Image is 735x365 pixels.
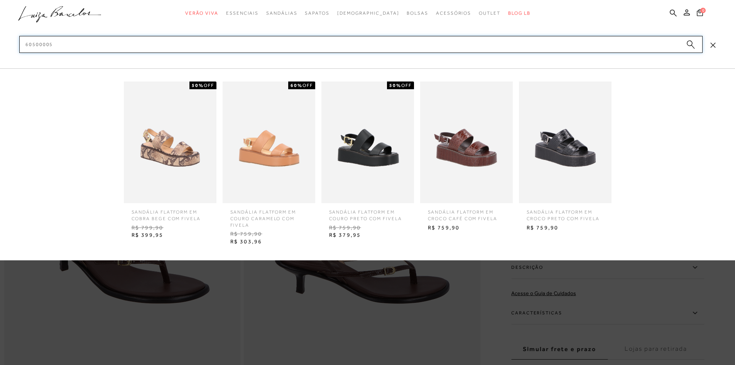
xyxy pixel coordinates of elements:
[422,203,511,222] span: SANDÁLIA FLATFORM EM CROCO CAFÉ COM FIVELA
[479,10,500,16] span: Outlet
[389,83,401,88] strong: 50%
[291,83,302,88] strong: 60%
[126,229,215,241] span: R$ 399,95
[323,203,412,222] span: SANDÁLIA FLATFORM EM COURO PRETO COM FIVELA
[337,10,399,16] span: [DEMOGRAPHIC_DATA]
[266,10,297,16] span: Sandálias
[407,6,428,20] a: categoryNavScreenReaderText
[221,81,317,248] a: SANDÁLIA FLATFORM EM COURO CARAMELO COM FIVELA 60%OFF SANDÁLIA FLATFORM EM COURO CARAMELO COM FIV...
[420,81,513,203] img: SANDÁLIA FLATFORM EM CROCO CAFÉ COM FIVELA
[266,6,297,20] a: categoryNavScreenReaderText
[126,203,215,222] span: SANDÁLIA FLATFORM EM COBRA BEGE COM FIVELA
[422,222,511,234] span: R$ 759,90
[321,81,414,203] img: SANDÁLIA FLATFORM EM COURO PRETO COM FIVELA
[122,81,218,241] a: SANDÁLIA FLATFORM EM COBRA BEGE COM FIVELA 50%OFF SANDÁLIA FLATFORM EM COBRA BEGE COM FIVELA R$ 7...
[126,222,215,234] span: R$ 799,90
[694,8,705,19] button: 0
[436,10,471,16] span: Acessórios
[225,228,313,240] span: R$ 759,90
[226,6,259,20] a: categoryNavScreenReaderText
[337,6,399,20] a: noSubCategoriesText
[700,8,706,13] span: 0
[185,10,218,16] span: Verão Viva
[323,222,412,234] span: R$ 759,90
[436,6,471,20] a: categoryNavScreenReaderText
[204,83,214,88] span: OFF
[223,81,315,203] img: SANDÁLIA FLATFORM EM COURO CARAMELO COM FIVELA
[407,10,428,16] span: Bolsas
[124,81,216,203] img: SANDÁLIA FLATFORM EM COBRA BEGE COM FIVELA
[401,83,412,88] span: OFF
[302,83,313,88] span: OFF
[517,81,613,233] a: SANDÁLIA FLATFORM EM CROCO PRETO COM FIVELA SANDÁLIA FLATFORM EM CROCO PRETO COM FIVELA R$ 759,90
[192,83,204,88] strong: 50%
[225,236,313,248] span: R$ 303,96
[305,6,329,20] a: categoryNavScreenReaderText
[305,10,329,16] span: Sapatos
[19,36,703,53] input: Buscar.
[521,203,610,222] span: SANDÁLIA FLATFORM EM CROCO PRETO COM FIVELA
[319,81,416,241] a: SANDÁLIA FLATFORM EM COURO PRETO COM FIVELA 50%OFF SANDÁLIA FLATFORM EM COURO PRETO COM FIVELA R$...
[418,81,515,233] a: SANDÁLIA FLATFORM EM CROCO CAFÉ COM FIVELA SANDÁLIA FLATFORM EM CROCO CAFÉ COM FIVELA R$ 759,90
[323,229,412,241] span: R$ 379,95
[479,6,500,20] a: categoryNavScreenReaderText
[185,6,218,20] a: categoryNavScreenReaderText
[508,10,531,16] span: BLOG LB
[226,10,259,16] span: Essenciais
[225,203,313,228] span: SANDÁLIA FLATFORM EM COURO CARAMELO COM FIVELA
[521,222,610,234] span: R$ 759,90
[519,81,612,203] img: SANDÁLIA FLATFORM EM CROCO PRETO COM FIVELA
[508,6,531,20] a: BLOG LB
